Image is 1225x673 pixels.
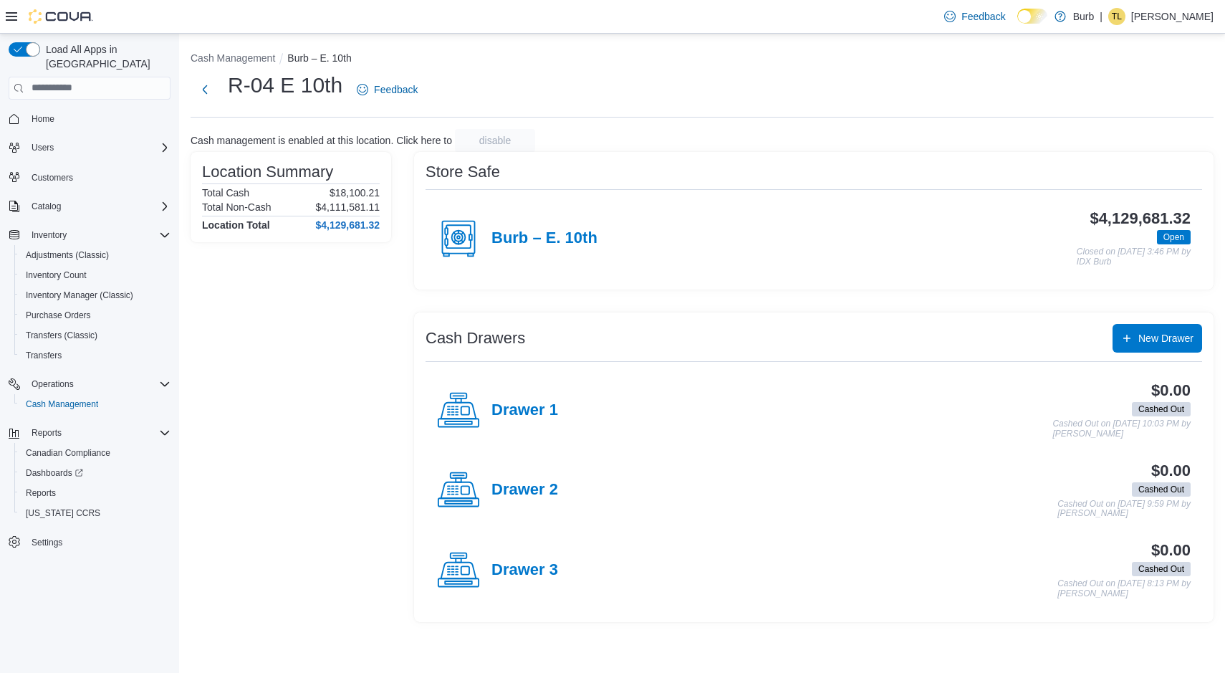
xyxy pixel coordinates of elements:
h4: Drawer 3 [491,561,558,580]
button: Transfers (Classic) [14,325,176,345]
a: Transfers (Classic) [20,327,103,344]
a: [US_STATE] CCRS [20,505,106,522]
p: Cash management is enabled at this location. Click here to [191,135,452,146]
span: Canadian Compliance [26,447,110,459]
button: Catalog [26,198,67,215]
span: Inventory Count [26,269,87,281]
input: Dark Mode [1017,9,1047,24]
span: Customers [32,172,73,183]
button: Home [3,108,176,129]
span: Home [26,110,170,128]
span: Inventory Manager (Classic) [26,290,133,301]
h4: Burb – E. 10th [491,229,597,248]
span: Reports [26,424,170,441]
button: Reports [26,424,67,441]
a: Transfers [20,347,67,364]
button: Customers [3,166,176,187]
span: Cash Management [20,396,170,413]
h3: $0.00 [1151,462,1191,479]
button: Reports [14,483,176,503]
h3: Cash Drawers [426,330,525,347]
button: Inventory Count [14,265,176,285]
h1: R-04 E 10th [228,71,342,100]
a: Inventory Count [20,267,92,284]
p: Burb [1073,8,1095,25]
span: Operations [26,376,170,393]
span: Purchase Orders [26,310,91,321]
p: $18,100.21 [330,187,380,199]
span: Settings [26,533,170,551]
span: Cashed Out [1132,482,1191,497]
span: Cashed Out [1132,562,1191,576]
button: Users [26,139,59,156]
h4: Drawer 2 [491,481,558,500]
h3: $4,129,681.32 [1090,210,1191,227]
span: Cashed Out [1132,402,1191,416]
p: Cashed Out on [DATE] 9:59 PM by [PERSON_NAME] [1057,500,1191,519]
a: Dashboards [20,464,89,482]
span: TL [1112,8,1122,25]
a: Cash Management [20,396,104,413]
a: Inventory Manager (Classic) [20,287,139,304]
span: disable [479,133,511,148]
span: Home [32,113,54,125]
p: | [1100,8,1102,25]
button: Cash Management [14,394,176,414]
button: Users [3,138,176,158]
h3: $0.00 [1151,382,1191,399]
a: Adjustments (Classic) [20,247,115,264]
nav: An example of EuiBreadcrumbs [191,51,1214,68]
h4: $4,129,681.32 [315,219,380,231]
span: Washington CCRS [20,505,170,522]
span: Canadian Compliance [20,444,170,462]
button: Burb – E. 10th [287,52,352,64]
span: Dashboards [20,464,170,482]
span: Transfers (Classic) [20,327,170,344]
span: Inventory [32,229,67,241]
p: [PERSON_NAME] [1131,8,1214,25]
span: Cashed Out [1138,403,1184,416]
p: Cashed Out on [DATE] 8:13 PM by [PERSON_NAME] [1057,579,1191,598]
a: Feedback [351,75,423,104]
button: Adjustments (Classic) [14,245,176,265]
h6: Total Non-Cash [202,201,272,213]
button: Operations [3,374,176,394]
button: New Drawer [1113,324,1202,353]
a: Reports [20,485,62,502]
span: Settings [32,537,62,548]
a: Dashboards [14,463,176,483]
span: New Drawer [1138,331,1193,345]
span: Inventory Count [20,267,170,284]
h3: Location Summary [202,163,333,181]
span: Users [26,139,170,156]
p: Closed on [DATE] 3:46 PM by IDX Burb [1077,247,1191,267]
h3: Store Safe [426,163,500,181]
a: Canadian Compliance [20,444,116,462]
button: [US_STATE] CCRS [14,503,176,523]
span: Feedback [374,82,418,97]
span: Reports [20,485,170,502]
span: Open [1157,230,1191,244]
span: Transfers (Classic) [26,330,97,341]
span: Catalog [26,198,170,215]
span: Transfers [20,347,170,364]
span: Open [1163,231,1184,244]
h4: Location Total [202,219,270,231]
span: Users [32,142,54,153]
div: T Lee [1108,8,1125,25]
span: Load All Apps in [GEOGRAPHIC_DATA] [40,42,170,71]
a: Settings [26,534,68,551]
button: Canadian Compliance [14,443,176,463]
span: Dashboards [26,467,83,479]
span: Adjustments (Classic) [20,247,170,264]
span: Purchase Orders [20,307,170,324]
span: Customers [26,168,170,186]
button: Transfers [14,345,176,366]
span: Cashed Out [1138,483,1184,496]
span: Reports [26,487,56,499]
button: Next [191,75,219,104]
a: Customers [26,169,79,186]
span: Reports [32,427,62,439]
span: Cashed Out [1138,563,1184,576]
